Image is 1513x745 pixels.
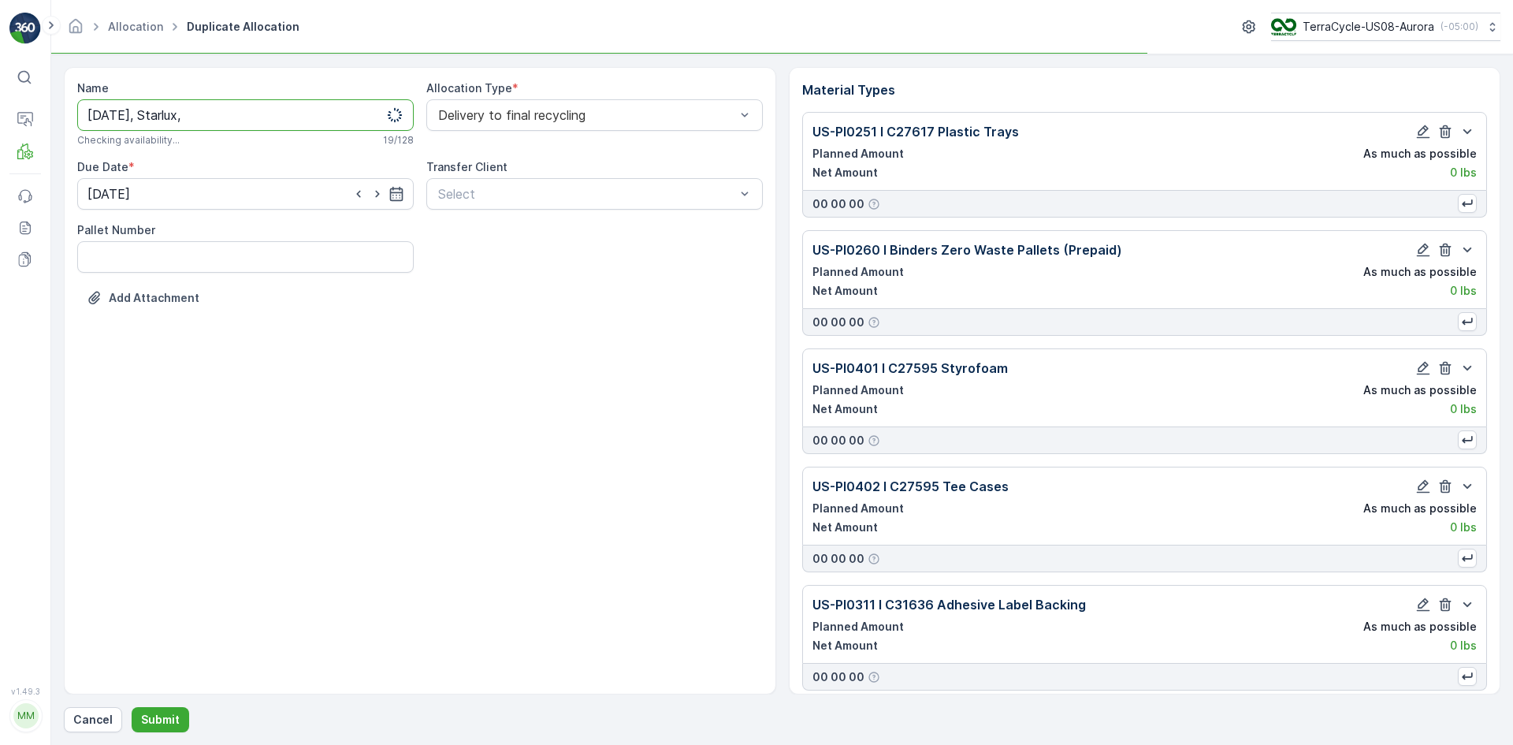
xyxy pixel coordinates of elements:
[1363,501,1477,516] p: As much as possible
[812,501,904,516] p: Planned Amount
[1363,619,1477,635] p: As much as possible
[812,669,864,685] p: 00 00 00
[426,81,512,95] label: Allocation Type
[1271,13,1500,41] button: TerraCycle-US08-Aurora(-05:00)
[77,223,155,237] label: Pallet Number
[1363,264,1477,280] p: As much as possible
[13,703,39,728] div: MM
[868,553,880,565] div: Help Tooltip Icon
[184,19,303,35] span: Duplicate Allocation
[812,359,1008,378] p: US-PI0401 I C27595 Styrofoam
[868,316,880,329] div: Help Tooltip Icon
[812,619,904,635] p: Planned Amount
[77,178,414,210] input: dd/mm/yyyy
[812,638,878,654] p: Net Amount
[1450,638,1477,654] p: 0 lbs
[141,712,180,728] p: Submit
[1303,19,1434,35] p: TerraCycle-US08-Aurora
[1363,146,1477,162] p: As much as possible
[9,687,41,696] span: v 1.49.3
[1450,283,1477,299] p: 0 lbs
[109,290,199,306] p: Add Attachment
[812,401,878,417] p: Net Amount
[812,122,1019,141] p: US-PI0251 I C27617 Plastic Trays
[1363,382,1477,398] p: As much as possible
[1450,520,1477,535] p: 0 lbs
[77,160,128,173] label: Due Date
[868,671,880,684] div: Help Tooltip Icon
[67,24,84,37] a: Homepage
[812,520,878,535] p: Net Amount
[426,160,507,173] label: Transfer Client
[812,551,864,567] p: 00 00 00
[868,198,880,210] div: Help Tooltip Icon
[1450,401,1477,417] p: 0 lbs
[9,13,41,44] img: logo
[77,285,209,311] button: Upload File
[812,477,1009,496] p: US-PI0402 I C27595 Tee Cases
[802,80,1488,99] p: Material Types
[1450,165,1477,181] p: 0 lbs
[812,315,864,330] p: 00 00 00
[383,134,414,147] p: 19 / 128
[812,433,864,449] p: 00 00 00
[812,240,1122,259] p: US-PI0260 I Binders Zero Waste Pallets (Prepaid)
[1441,20,1478,33] p: ( -05:00 )
[73,712,113,728] p: Cancel
[812,146,904,162] p: Planned Amount
[438,184,735,203] p: Select
[812,382,904,398] p: Planned Amount
[77,81,109,95] label: Name
[1271,18,1296,35] img: image_ci7OI47.png
[108,20,163,33] a: Allocation
[812,196,864,212] p: 00 00 00
[812,283,878,299] p: Net Amount
[132,707,189,732] button: Submit
[64,707,122,732] button: Cancel
[812,264,904,280] p: Planned Amount
[812,595,1086,614] p: US-PI0311 I C31636 Adhesive Label Backing
[9,699,41,732] button: MM
[868,434,880,447] div: Help Tooltip Icon
[77,134,180,147] span: Checking availability...
[812,165,878,181] p: Net Amount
